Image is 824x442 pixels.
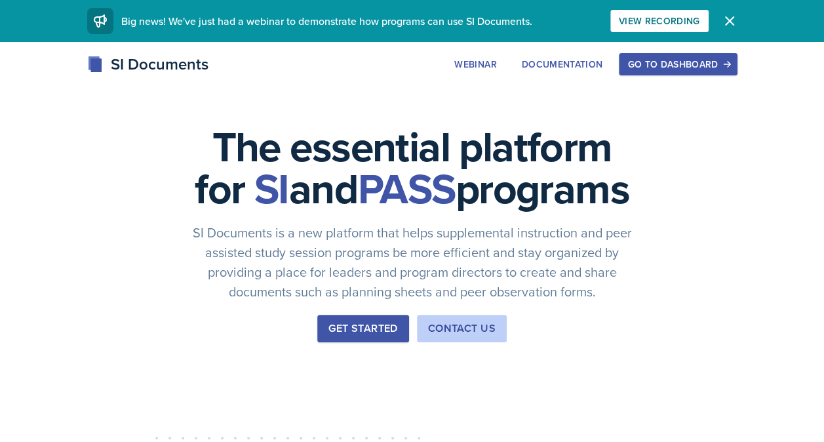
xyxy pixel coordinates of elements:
[627,59,728,70] div: Go to Dashboard
[513,53,612,75] button: Documentation
[610,10,709,32] button: View Recording
[619,16,700,26] div: View Recording
[87,52,208,76] div: SI Documents
[454,59,496,70] div: Webinar
[328,321,397,336] div: Get Started
[619,53,737,75] button: Go to Dashboard
[417,315,507,342] button: Contact Us
[317,315,408,342] button: Get Started
[428,321,496,336] div: Contact Us
[446,53,505,75] button: Webinar
[522,59,603,70] div: Documentation
[121,14,532,28] span: Big news! We've just had a webinar to demonstrate how programs can use SI Documents.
